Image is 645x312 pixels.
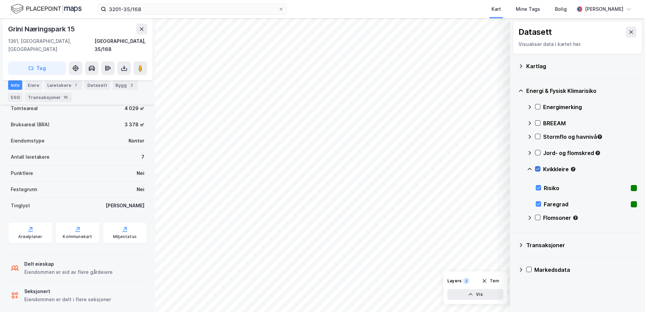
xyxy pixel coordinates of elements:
[8,93,23,102] div: ESG
[11,121,50,129] div: Bruksareal (BRA)
[595,150,601,156] div: Tooltip anchor
[526,241,637,249] div: Transaksjoner
[518,40,637,48] div: Visualiser data i kartet her.
[544,184,628,192] div: Risiko
[597,134,603,140] div: Tooltip anchor
[11,202,30,210] div: Tinglyst
[25,93,72,102] div: Transaksjoner
[585,5,623,13] div: [PERSON_NAME]
[137,169,144,177] div: Nei
[129,137,144,145] div: Kontor
[45,80,82,90] div: Leietakere
[106,4,278,14] input: Søk på adresse, matrikkel, gårdeiere, leietakere eller personer
[128,82,135,88] div: 2
[141,153,144,161] div: 7
[73,82,79,88] div: 7
[63,234,92,239] div: Kommunekart
[11,169,33,177] div: Punktleie
[543,119,637,127] div: BREEAM
[526,62,637,70] div: Kartlag
[543,149,637,157] div: Jord- og flomskred
[447,278,461,284] div: Layers
[18,234,42,239] div: Arealplaner
[24,287,111,295] div: Seksjonert
[463,278,470,284] div: 2
[543,133,637,141] div: Stormflo og havnivå
[8,61,66,75] button: Tag
[447,289,503,300] button: Vis
[11,185,37,193] div: Festegrunn
[477,276,503,286] button: Tøm
[24,268,113,276] div: Eiendommen er eid av flere gårdeiere
[24,295,111,304] div: Eiendommen er delt i flere seksjoner
[8,37,94,53] div: 1361, [GEOGRAPHIC_DATA], [GEOGRAPHIC_DATA]
[24,260,113,268] div: Delt eieskap
[544,200,628,208] div: Faregrad
[543,165,637,173] div: Kvikkleire
[611,280,645,312] div: Kontrollprogram for chat
[518,27,552,37] div: Datasett
[85,80,110,90] div: Datasett
[516,5,540,13] div: Mine Tags
[25,80,42,90] div: Eiere
[124,104,144,112] div: 4 029 ㎡
[11,104,38,112] div: Tomteareal
[492,5,501,13] div: Kart
[137,185,144,193] div: Nei
[106,202,144,210] div: [PERSON_NAME]
[526,87,637,95] div: Energi & Fysisk Klimarisiko
[611,280,645,312] iframe: Chat Widget
[11,137,45,145] div: Eiendomstype
[94,37,147,53] div: [GEOGRAPHIC_DATA], 35/168
[555,5,567,13] div: Bolig
[572,215,579,221] div: Tooltip anchor
[113,80,138,90] div: Bygg
[113,234,137,239] div: Miljøstatus
[543,103,637,111] div: Energimerking
[570,166,576,172] div: Tooltip anchor
[62,94,69,101] div: 16
[8,24,76,34] div: Grini Næringspark 15
[534,266,637,274] div: Markedsdata
[11,153,50,161] div: Antall leietakere
[124,121,144,129] div: 3 378 ㎡
[8,80,22,90] div: Info
[543,214,637,222] div: Flomsoner
[11,3,82,15] img: logo.f888ab2527a4732fd821a326f86c7f29.svg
